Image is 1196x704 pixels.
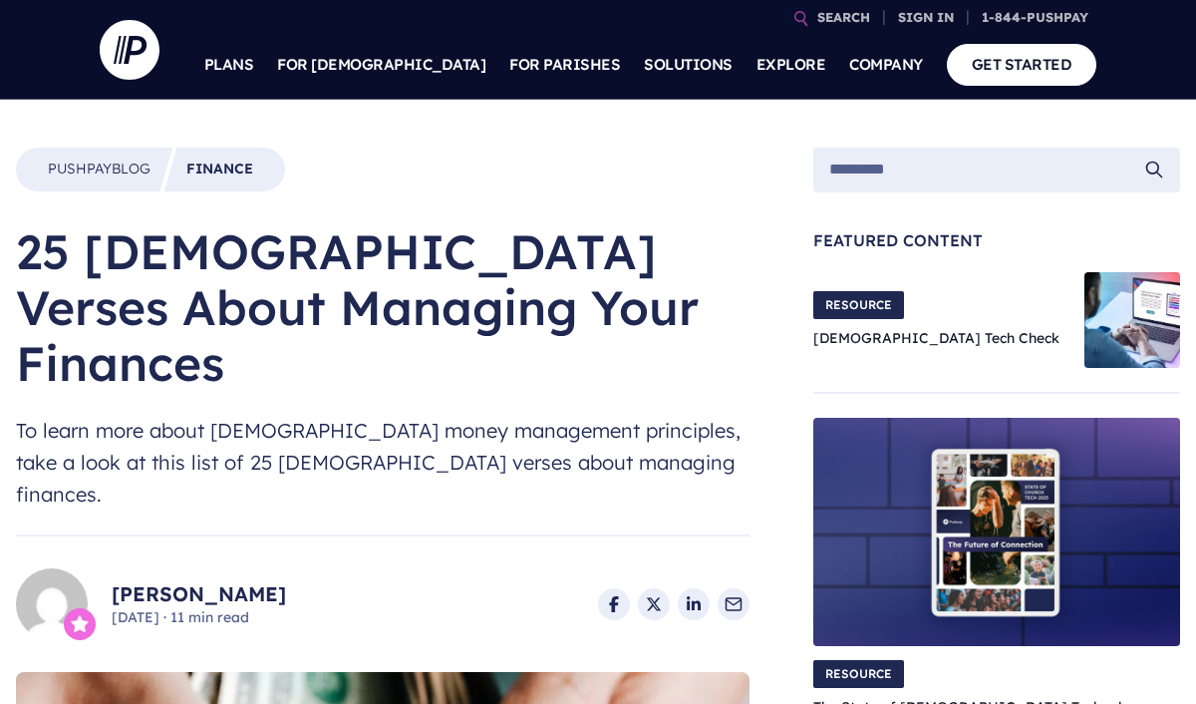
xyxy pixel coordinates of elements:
[598,588,630,620] a: Share on Facebook
[277,30,485,100] a: FOR [DEMOGRAPHIC_DATA]
[813,291,904,319] span: RESOURCE
[813,329,1059,347] a: [DEMOGRAPHIC_DATA] Tech Check
[186,160,253,179] a: Finance
[163,608,166,626] span: ·
[204,30,254,100] a: PLANS
[1084,272,1180,368] img: Church Tech Check Blog Hero Image
[813,232,1180,248] span: Featured Content
[678,588,710,620] a: Share on LinkedIn
[644,30,733,100] a: SOLUTIONS
[947,44,1097,85] a: GET STARTED
[718,588,749,620] a: Share via Email
[638,588,670,620] a: Share on X
[112,580,286,608] a: [PERSON_NAME]
[813,660,904,688] span: RESOURCE
[849,30,923,100] a: COMPANY
[756,30,826,100] a: EXPLORE
[48,160,112,177] span: Pushpay
[509,30,620,100] a: FOR PARISHES
[16,223,749,391] h1: 25 [DEMOGRAPHIC_DATA] Verses About Managing Your Finances
[16,568,88,640] img: Alexa Franck
[16,415,749,511] span: To learn more about [DEMOGRAPHIC_DATA] money management principles, take a look at this list of 2...
[112,608,286,628] span: [DATE] 11 min read
[48,160,150,179] a: PushpayBlog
